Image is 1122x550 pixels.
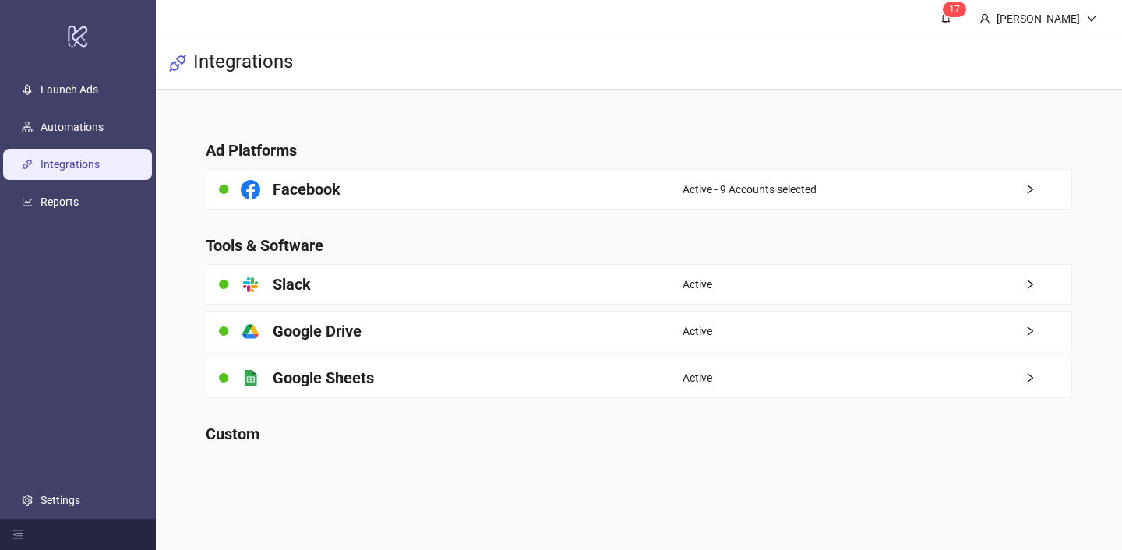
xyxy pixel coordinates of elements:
span: down [1086,13,1097,24]
h4: Tools & Software [206,234,1073,256]
span: right [1025,184,1071,195]
span: api [168,54,187,72]
span: menu-fold [12,529,23,540]
h4: Google Sheets [273,367,374,389]
span: 1 [949,4,954,15]
a: Settings [41,494,80,506]
span: Active - 9 Accounts selected [683,181,817,198]
h4: Google Drive [273,320,362,342]
a: Google SheetsActiveright [206,358,1073,398]
a: Integrations [41,158,100,171]
h4: Ad Platforms [206,139,1073,161]
span: right [1025,326,1071,337]
a: Launch Ads [41,83,98,96]
span: right [1025,279,1071,290]
sup: 17 [943,2,966,17]
span: 7 [954,4,960,15]
a: Reports [41,196,79,208]
a: FacebookActive - 9 Accounts selectedright [206,169,1073,210]
span: right [1025,372,1071,383]
span: Active [683,323,712,340]
div: [PERSON_NAME] [990,10,1086,27]
span: Active [683,369,712,386]
a: Automations [41,121,104,133]
h4: Facebook [273,178,340,200]
a: Google DriveActiveright [206,311,1073,351]
h4: Slack [273,273,311,295]
span: bell [940,12,951,23]
a: SlackActiveright [206,264,1073,305]
span: user [979,13,990,24]
h3: Integrations [193,50,293,76]
span: Active [683,276,712,293]
h4: Custom [206,423,1073,445]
